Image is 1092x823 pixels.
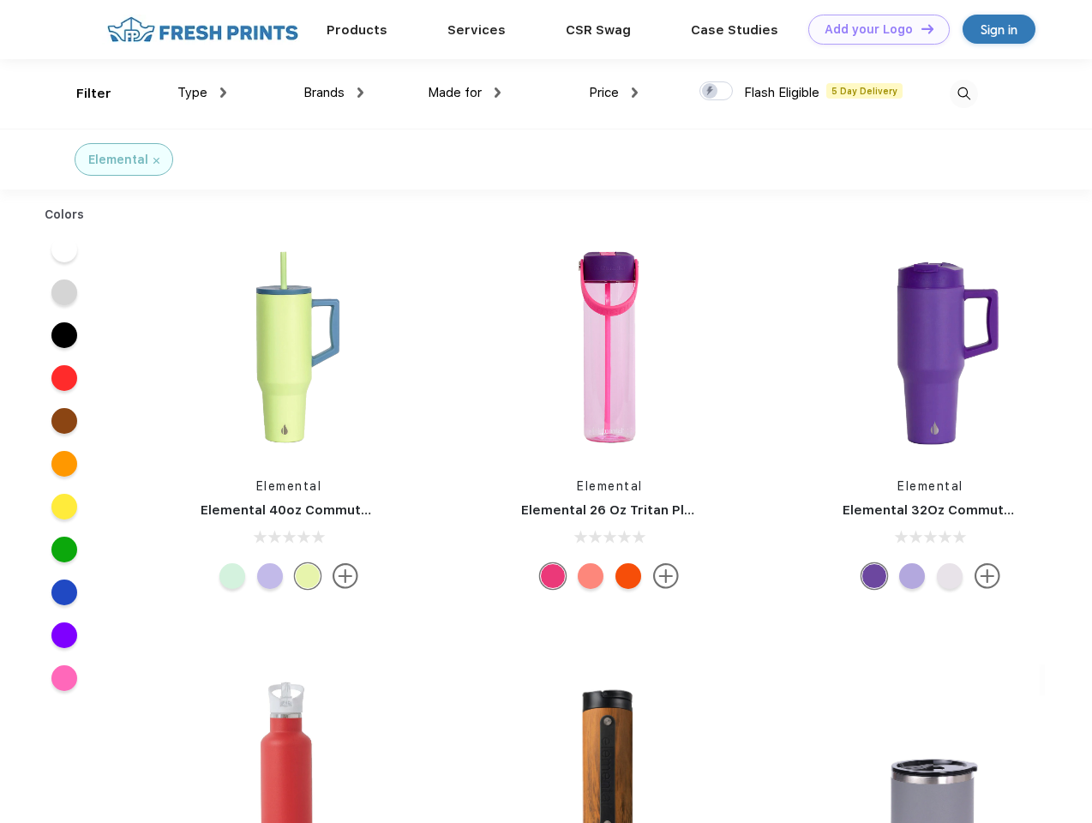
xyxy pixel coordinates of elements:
[897,479,963,493] a: Elemental
[428,85,482,100] span: Made for
[589,85,619,100] span: Price
[540,563,566,589] div: Berries Blast
[357,87,363,98] img: dropdown.png
[76,84,111,104] div: Filter
[653,563,679,589] img: more.svg
[921,24,933,33] img: DT
[220,87,226,98] img: dropdown.png
[817,232,1045,460] img: func=resize&h=266
[632,87,638,98] img: dropdown.png
[257,563,283,589] div: Lilac Tie Dye
[327,22,387,38] a: Products
[566,22,631,38] a: CSR Swag
[826,83,903,99] span: 5 Day Delivery
[201,502,433,518] a: Elemental 40oz Commuter Tumbler
[447,22,506,38] a: Services
[744,85,819,100] span: Flash Eligible
[861,563,887,589] div: Purple
[32,206,98,224] div: Colors
[950,80,978,108] img: desktop_search.svg
[615,563,641,589] div: Good Vibes
[521,502,805,518] a: Elemental 26 Oz Tritan Plastic Water Bottle
[825,22,913,37] div: Add your Logo
[963,15,1035,44] a: Sign in
[295,563,321,589] div: Sage mist
[88,151,148,169] div: Elemental
[102,15,303,45] img: fo%20logo%202.webp
[175,232,403,460] img: func=resize&h=266
[843,502,1076,518] a: Elemental 32Oz Commuter Tumbler
[333,563,358,589] img: more.svg
[577,479,643,493] a: Elemental
[578,563,603,589] div: Cotton candy
[177,85,207,100] span: Type
[937,563,963,589] div: Matte White
[256,479,322,493] a: Elemental
[495,87,501,98] img: dropdown.png
[899,563,925,589] div: Lilac Tie Dye
[495,232,723,460] img: func=resize&h=266
[981,20,1017,39] div: Sign in
[219,563,245,589] div: Aurora Glow
[975,563,1000,589] img: more.svg
[303,85,345,100] span: Brands
[153,158,159,164] img: filter_cancel.svg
